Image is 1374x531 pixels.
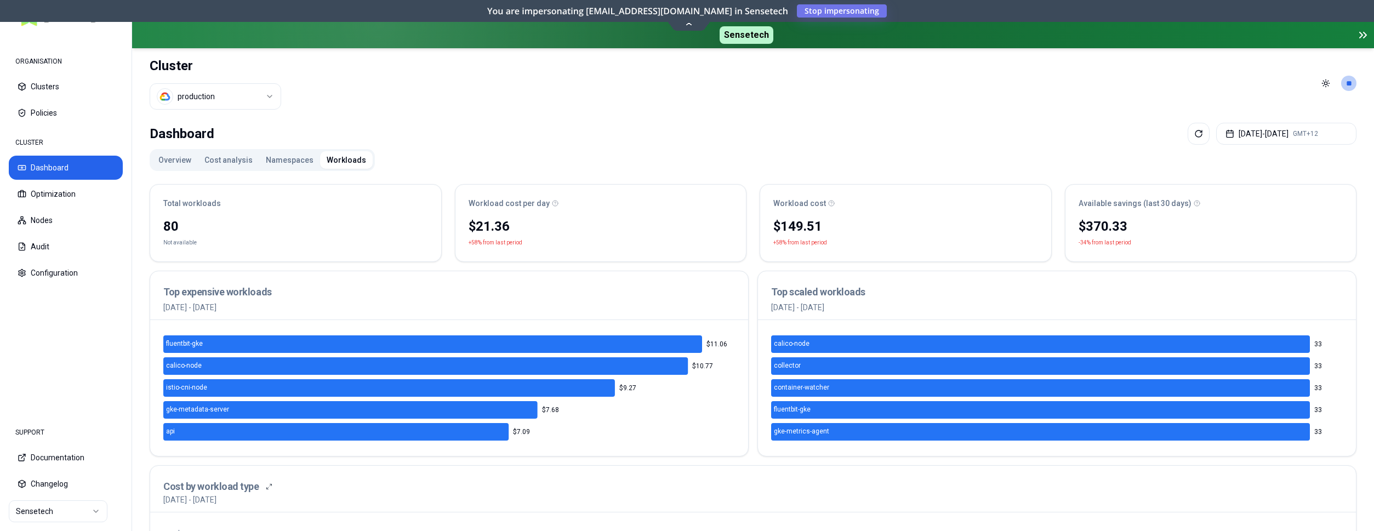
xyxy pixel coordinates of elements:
[9,208,123,232] button: Nodes
[259,151,320,169] button: Namespaces
[9,50,123,72] div: ORGANISATION
[9,182,123,206] button: Optimization
[1079,237,1131,248] p: -34% from last period
[178,91,215,102] div: production
[771,302,1343,313] p: [DATE] - [DATE]
[152,151,198,169] button: Overview
[9,261,123,285] button: Configuration
[150,57,281,75] h1: Cluster
[773,218,1038,235] div: $149.51
[9,421,123,443] div: SUPPORT
[198,151,259,169] button: Cost analysis
[163,237,197,248] div: Not available
[9,156,123,180] button: Dashboard
[9,446,123,470] button: Documentation
[163,198,428,209] div: Total workloads
[1079,198,1343,209] div: Available savings (last 30 days)
[163,494,216,505] p: [DATE] - [DATE]
[163,284,735,300] h3: Top expensive workloads
[1293,129,1318,138] span: GMT+12
[9,101,123,125] button: Policies
[9,472,123,496] button: Changelog
[163,479,259,494] h3: Cost by workload type
[469,218,733,235] div: $21.36
[469,198,733,209] div: Workload cost per day
[163,302,735,313] p: [DATE] - [DATE]
[320,151,373,169] button: Workloads
[9,75,123,99] button: Clusters
[771,284,1343,300] h3: Top scaled workloads
[773,237,827,248] p: +58% from last period
[773,198,1038,209] div: Workload cost
[159,91,170,102] img: gcp
[150,83,281,110] button: Select a value
[1216,123,1356,145] button: [DATE]-[DATE]GMT+12
[163,218,428,235] div: 80
[469,237,522,248] p: +58% from last period
[720,26,773,44] span: Sensetech
[9,235,123,259] button: Audit
[1079,218,1343,235] div: $370.33
[150,123,214,145] div: Dashboard
[9,132,123,153] div: CLUSTER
